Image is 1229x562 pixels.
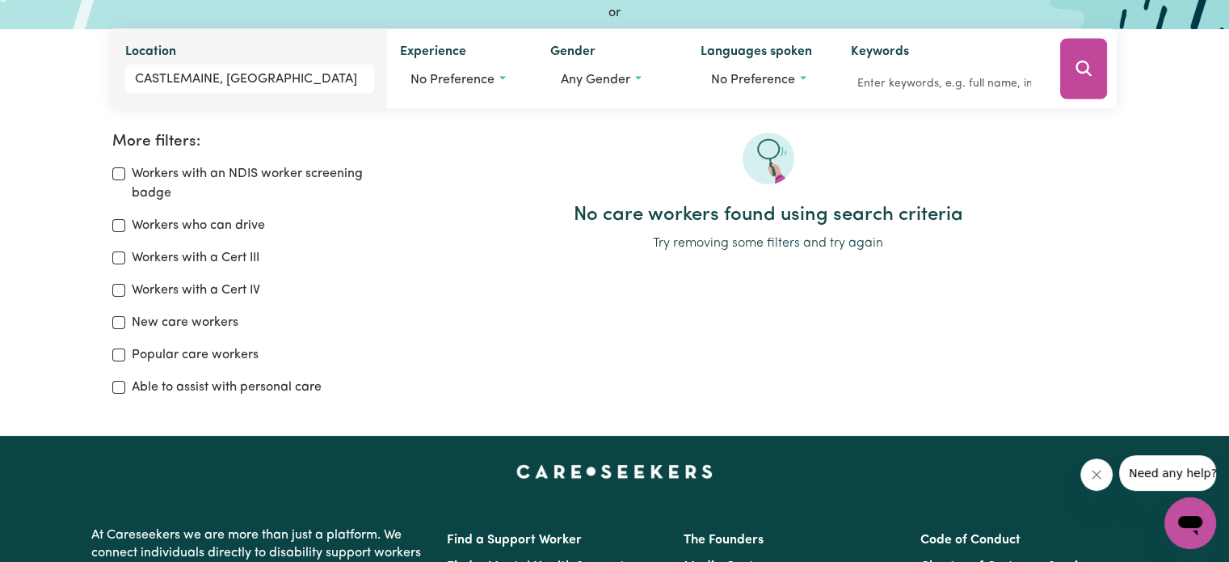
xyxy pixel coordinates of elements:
button: Worker experience options [400,65,524,95]
label: Keywords [851,42,909,65]
label: New care workers [132,313,238,332]
button: Worker language preferences [701,65,825,95]
span: No preference [410,74,495,87]
label: Workers with a Cert III [132,248,259,268]
label: Workers with an NDIS worker screening badge [132,164,400,203]
a: Find a Support Worker [447,534,582,547]
label: Gender [550,42,596,65]
label: Location [125,42,176,65]
iframe: Button to launch messaging window [1164,497,1216,549]
input: Enter keywords, e.g. full name, interests [851,71,1037,96]
span: Need any help? [10,11,98,24]
label: Workers with a Cert IV [132,281,260,300]
label: Popular care workers [132,345,259,365]
button: Search [1060,39,1107,99]
div: or [112,3,1117,23]
label: Experience [400,42,466,65]
label: Workers who can drive [132,216,265,235]
a: Code of Conduct [920,534,1021,547]
h2: No care workers found using search criteria [419,204,1117,227]
span: Any gender [561,74,630,87]
h2: More filters: [112,133,400,151]
input: Enter a suburb [125,65,374,94]
p: Try removing some filters and try again [419,234,1117,253]
iframe: Message from company [1119,455,1216,491]
label: Languages spoken [701,42,812,65]
iframe: Close message [1080,458,1113,491]
span: No preference [711,74,795,87]
button: Worker gender preference [550,65,675,95]
a: The Founders [684,534,764,547]
label: Able to assist with personal care [132,378,322,397]
a: Careseekers home page [516,465,713,478]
